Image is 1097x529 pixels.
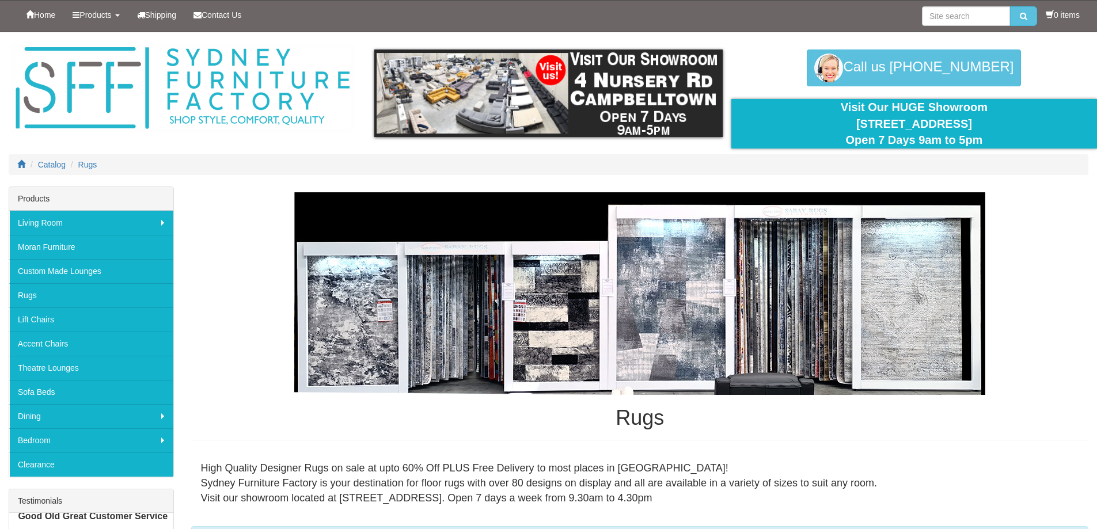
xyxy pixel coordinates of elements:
a: Rugs [78,160,97,169]
a: Moran Furniture [9,235,173,259]
a: Custom Made Lounges [9,259,173,283]
a: Accent Chairs [9,332,173,356]
a: Home [17,1,64,29]
input: Site search [922,6,1010,26]
span: Shipping [145,10,177,20]
a: Shipping [128,1,185,29]
a: Catalog [38,160,66,169]
a: Dining [9,404,173,428]
a: Rugs [9,283,173,307]
a: Lift Chairs [9,307,173,332]
div: Products [9,187,173,211]
span: Home [34,10,55,20]
a: Theatre Lounges [9,356,173,380]
a: Bedroom [9,428,173,452]
span: Products [79,10,111,20]
div: Visit Our HUGE Showroom [STREET_ADDRESS] Open 7 Days 9am to 5pm [740,99,1088,149]
div: Testimonials [9,489,173,513]
a: Living Room [9,211,173,235]
a: Products [64,1,128,29]
div: High Quality Designer Rugs on sale at upto 60% Off PLUS Free Delivery to most places in [GEOGRAPH... [191,452,1088,515]
b: Good Old Great Customer Service [18,511,168,521]
img: showroom.gif [374,50,723,137]
img: Rugs [294,192,985,395]
li: 0 items [1046,9,1080,21]
a: Contact Us [185,1,250,29]
a: Sofa Beds [9,380,173,404]
span: Contact Us [202,10,241,20]
img: Sydney Furniture Factory [10,44,355,133]
a: Clearance [9,452,173,477]
h1: Rugs [191,406,1088,429]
